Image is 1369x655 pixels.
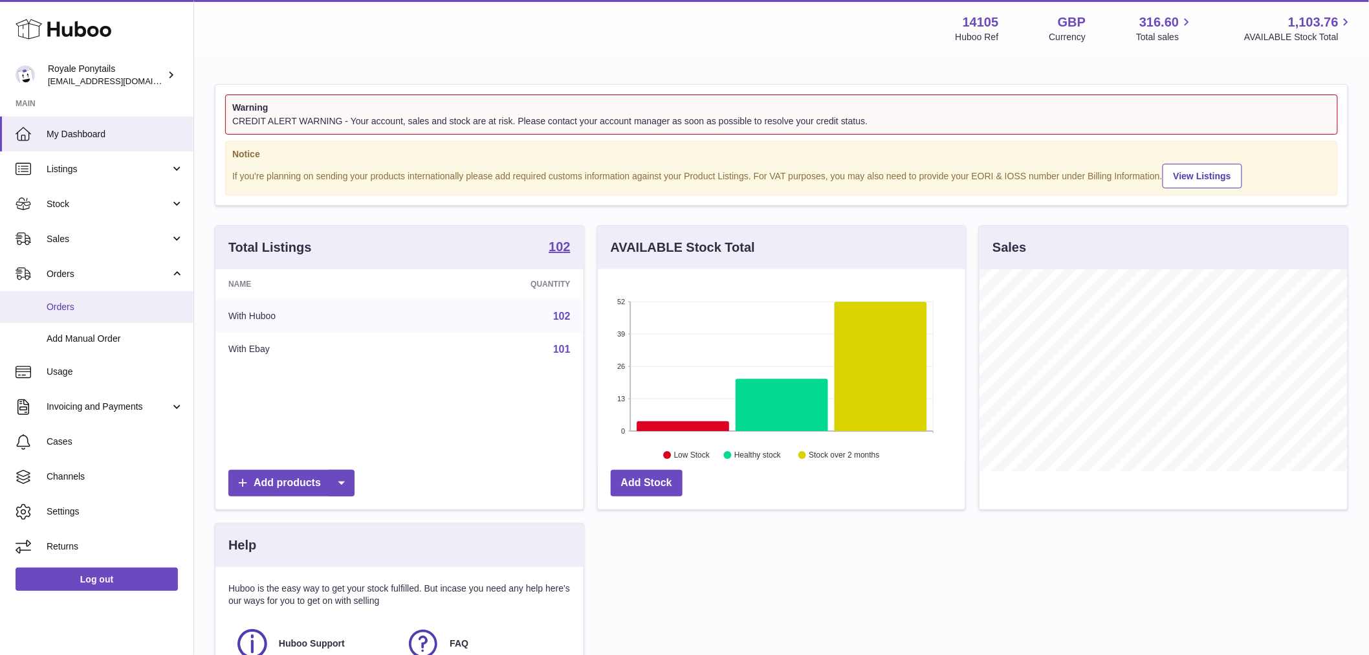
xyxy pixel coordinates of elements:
strong: Warning [232,102,1331,114]
span: FAQ [450,638,468,650]
a: 101 [553,344,571,355]
span: 316.60 [1139,14,1179,31]
text: 13 [617,395,625,403]
text: 0 [621,428,625,436]
span: Channels [47,471,184,483]
span: Listings [47,163,170,175]
text: Healthy stock [734,451,782,460]
td: With Huboo [215,300,410,333]
text: 39 [617,331,625,339]
div: Currency [1049,31,1086,43]
text: 26 [617,363,625,371]
span: [EMAIL_ADDRESS][DOMAIN_NAME] [48,76,190,86]
div: Royale Ponytails [48,63,164,87]
span: 1,103.76 [1288,14,1339,31]
h3: Help [228,537,256,554]
text: Low Stock [674,451,710,460]
span: Cases [47,436,184,448]
span: Settings [47,505,184,518]
span: Orders [47,301,184,313]
h3: Sales [992,239,1026,256]
span: Orders [47,268,170,280]
a: View Listings [1163,164,1242,188]
th: Name [215,269,410,299]
div: Huboo Ref [956,31,999,43]
a: Add products [228,470,355,496]
img: internalAdmin-14105@internal.huboo.com [16,65,35,85]
text: 52 [617,298,625,306]
a: 316.60 Total sales [1136,14,1194,43]
span: Returns [47,540,184,553]
a: 102 [549,240,570,256]
span: My Dashboard [47,128,184,140]
span: Sales [47,233,170,245]
strong: 102 [549,240,570,253]
span: Usage [47,366,184,378]
span: Invoicing and Payments [47,401,170,413]
span: Total sales [1136,31,1194,43]
a: 102 [553,311,571,322]
a: Log out [16,568,178,591]
h3: AVAILABLE Stock Total [611,239,755,256]
p: Huboo is the easy way to get your stock fulfilled. But incase you need any help here's our ways f... [228,583,571,607]
span: Add Manual Order [47,333,184,345]
span: AVAILABLE Stock Total [1244,31,1353,43]
text: Stock over 2 months [809,451,879,460]
h3: Total Listings [228,239,312,256]
td: With Ebay [215,333,410,366]
span: Huboo Support [279,638,345,650]
span: Stock [47,198,170,210]
div: CREDIT ALERT WARNING - Your account, sales and stock are at risk. Please contact your account man... [232,115,1331,128]
a: 1,103.76 AVAILABLE Stock Total [1244,14,1353,43]
strong: Notice [232,148,1331,161]
th: Quantity [410,269,584,299]
strong: GBP [1058,14,1086,31]
a: Add Stock [611,470,683,496]
div: If you're planning on sending your products internationally please add required customs informati... [232,162,1331,189]
strong: 14105 [963,14,999,31]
